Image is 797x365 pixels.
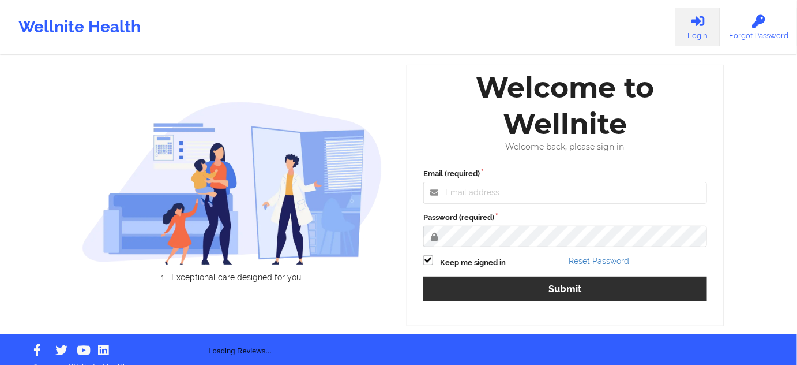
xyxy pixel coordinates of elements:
[82,301,399,357] div: Loading Reviews...
[569,256,630,266] a: Reset Password
[423,182,707,204] input: Email address
[675,8,720,46] a: Login
[423,168,707,180] label: Email (required)
[423,277,707,301] button: Submit
[440,257,506,269] label: Keep me signed in
[423,212,707,224] label: Password (required)
[92,273,382,282] li: Exceptional care designed for you.
[720,8,797,46] a: Forgot Password
[82,101,383,265] img: wellnite-auth-hero_200.c722682e.png
[415,142,715,152] div: Welcome back, please sign in
[415,69,715,142] div: Welcome to Wellnite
